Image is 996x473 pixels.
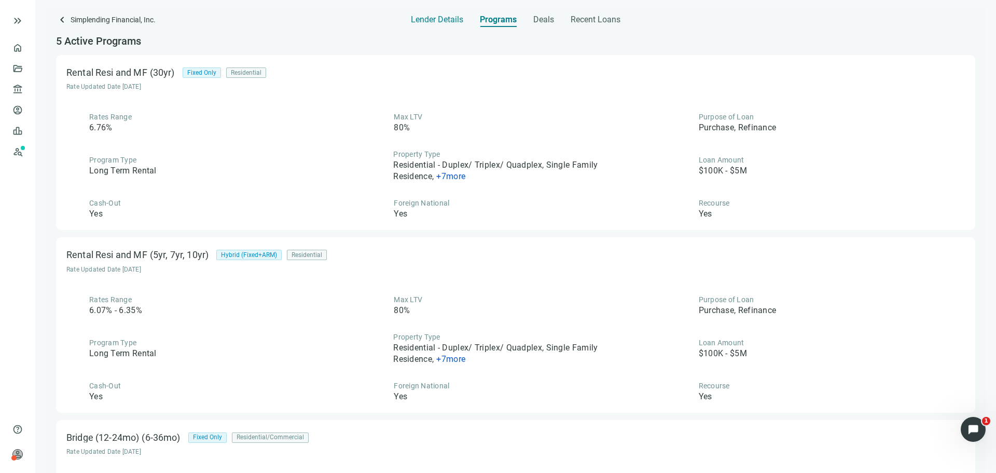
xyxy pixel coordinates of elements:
[56,35,141,47] span: 5 Active Programs
[66,265,342,274] article: Rate Updated Date [DATE]
[56,13,68,26] span: keyboard_arrow_left
[699,199,730,207] span: Recourse
[89,156,136,164] span: Program Type
[147,248,216,262] div: (5yr, 7yr, 10yr)
[89,348,157,359] article: Long Term Rental
[394,208,407,220] article: Yes
[394,295,422,304] span: Max LTV
[393,343,598,364] span: Residential - Duplex/ Triplex/ Quadplex, Single Family Residence ,
[699,348,747,359] article: $100K - $5M
[393,333,440,341] span: Property Type
[699,295,754,304] span: Purpose of Loan
[393,160,598,181] span: Residential - Duplex/ Triplex/ Quadplex, Single Family Residence ,
[436,171,465,181] span: + 7 more
[66,67,147,78] div: Rental Resi and MF
[71,13,156,28] span: Simplending Financial, Inc.
[393,150,440,158] span: Property Type
[66,83,282,91] article: Rate Updated Date [DATE]
[394,122,410,133] article: 80%
[436,354,465,364] span: + 7 more
[699,382,730,390] span: Recourse
[699,156,744,164] span: Loan Amount
[89,339,136,347] span: Program Type
[699,391,712,402] article: Yes
[147,65,183,80] div: (30yr)
[89,208,103,220] article: Yes
[193,433,222,442] span: Fixed Only
[571,15,620,25] span: Recent Loans
[66,448,324,456] article: Rate Updated Date [DATE]
[699,165,747,177] article: $100K - $5M
[699,208,712,220] article: Yes
[89,391,103,402] article: Yes
[89,305,142,316] article: 6.07% - 6.35%
[226,67,266,78] div: Residential
[89,295,132,304] span: Rates Range
[89,165,157,177] article: Long Term Rental
[11,15,24,27] button: keyboard_double_arrow_right
[480,15,517,25] span: Programs
[394,113,422,121] span: Max LTV
[89,122,113,133] article: 6.76%
[961,417,986,442] iframe: Intercom live chat
[56,13,68,28] a: keyboard_arrow_left
[221,250,277,260] span: Hybrid (Fixed+ARM)
[982,417,990,425] span: 1
[394,391,407,402] article: Yes
[699,122,777,133] article: Purchase, Refinance
[394,199,449,207] span: Foreign National
[394,382,449,390] span: Foreign National
[66,250,147,260] div: Rental Resi and MF
[12,84,20,94] span: account_balance
[66,433,139,443] div: Bridge (12-24mo)
[89,382,121,390] span: Cash-Out
[411,15,463,25] span: Lender Details
[699,113,754,121] span: Purpose of Loan
[699,339,744,347] span: Loan Amount
[139,430,188,445] div: (6-36mo)
[89,199,121,207] span: Cash-Out
[699,305,777,316] article: Purchase, Refinance
[533,15,554,25] span: Deals
[187,68,216,78] span: Fixed Only
[12,424,23,435] span: help
[394,305,410,316] article: 80%
[232,433,309,443] div: Residential/Commercial
[12,449,23,460] span: person
[287,250,327,260] div: Residential
[89,113,132,121] span: Rates Range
